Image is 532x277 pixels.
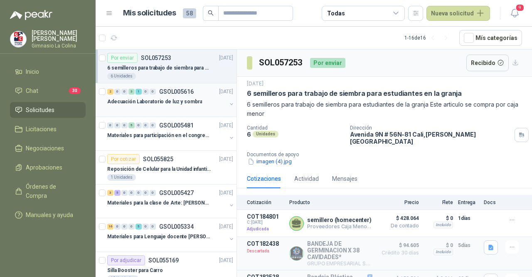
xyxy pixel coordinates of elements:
div: 0 [107,122,113,128]
p: 6 semilleros para trabajo de siembra para estudiantes de la granja Este articulo se compra por ca... [247,100,522,118]
div: 0 [121,190,128,196]
h3: SOL057253 [259,56,303,69]
p: SOL057253 [141,55,171,61]
img: Company Logo [290,247,303,260]
p: Adecuación Laboratorio de luz y sombra [107,98,202,106]
p: Dirección [350,125,511,131]
a: Chat30 [10,83,86,99]
div: 5 [114,190,121,196]
p: Proveedores Caja Menor (Gimnasio la Colina) [307,223,372,230]
div: 0 [135,190,142,196]
div: 3 [107,190,113,196]
p: Materiales para participación en el congreso, UI [107,132,211,140]
div: 2 [107,89,113,95]
a: Negociaciones [10,140,86,156]
p: [DATE] [219,88,233,96]
p: GRUPO EMPRESARIAL SERVER SAS [307,260,372,267]
p: Entrega [458,200,479,205]
div: Incluido [433,222,453,228]
p: COT182438 [247,240,284,247]
div: 0 [150,190,156,196]
p: Precio [377,200,419,205]
div: 0 [114,89,121,95]
div: Todas [327,9,345,18]
a: Solicitudes [10,102,86,118]
a: Licitaciones [10,121,86,137]
span: Solicitudes [26,105,54,115]
p: $ 0 [424,240,453,250]
p: $ 0 [424,213,453,223]
button: imagen (4).jpg [247,157,293,166]
p: COT184801 [247,213,284,220]
a: Inicio [10,64,86,80]
div: 0 [143,190,149,196]
div: 3 [128,89,135,95]
span: Manuales y ayuda [26,210,73,220]
span: $ 428.064 [377,213,419,223]
span: Aprobaciones [26,163,62,172]
div: Por enviar [107,53,138,63]
div: Unidades [253,131,278,137]
p: [DATE] [219,54,233,62]
div: 0 [114,122,121,128]
span: Chat [26,86,38,95]
div: 0 [143,89,149,95]
p: Cantidad [247,125,343,131]
div: Actividad [294,174,319,183]
div: 1 [135,89,142,95]
a: Por enviarSOL057253[DATE] 6 semilleros para trabajo de siembra para estudiantes en la granja6 Uni... [96,50,236,83]
div: 0 [143,122,149,128]
a: Órdenes de Compra [10,179,86,204]
p: [DATE] [219,189,233,197]
p: Flete [424,200,453,205]
div: Por adjudicar [107,255,145,265]
p: [DATE] [219,223,233,231]
p: Producto [289,200,372,205]
button: Nueva solicitud [426,6,490,21]
button: Recibido [466,55,509,71]
div: 0 [121,89,128,95]
div: Por cotizar [107,154,140,164]
span: $ 94.605 [377,240,419,250]
div: 0 [135,122,142,128]
img: Company Logo [10,31,26,47]
p: GSOL005616 [159,89,194,95]
a: 3 5 0 0 0 0 0 GSOL005427[DATE] Materiales para la clase de Arte: [PERSON_NAME] [107,188,235,215]
div: 0 [143,224,149,230]
p: Gimnasio La Colina [32,43,86,48]
div: 0 [150,122,156,128]
p: GSOL005334 [159,224,194,230]
p: 6 semilleros para trabajo de siembra para estudiantes en la granja [107,64,211,72]
p: [DATE] [219,257,233,265]
h1: Mis solicitudes [123,7,176,19]
span: Órdenes de Compra [26,182,78,200]
p: [PERSON_NAME] [PERSON_NAME] [32,30,86,42]
p: BANDEJA DE GERMINACION X 38 CAVIDADES* [307,240,372,260]
a: Por cotizarSOL055825[DATE] Reposición de Celular para la Unidad infantil (con forro, y vidrio pro... [96,151,236,185]
div: 1 - 16 de 16 [404,31,453,45]
span: Licitaciones [26,125,57,134]
div: 5 [128,122,135,128]
div: 0 [121,122,128,128]
div: Cotizaciones [247,174,281,183]
div: 16 [107,224,113,230]
p: semillero (homecenter) [307,217,372,223]
span: Negociaciones [26,144,64,153]
p: [DATE] [219,155,233,163]
span: C: [DATE] [247,220,284,225]
p: SOL055825 [143,156,173,162]
span: De contado [377,223,419,228]
button: Mís categorías [459,30,522,46]
p: 5 días [458,240,479,250]
img: Logo peakr [10,10,52,20]
p: 6 semilleros para trabajo de siembra para estudiantes en la granja [247,89,462,98]
div: Incluido [433,249,453,255]
span: 30 [69,87,81,94]
p: 1 días [458,213,479,223]
span: 58 [183,8,196,18]
p: Materiales para Lenguaje docente [PERSON_NAME] [107,233,211,241]
p: Descartada [247,247,284,255]
p: Avenida 9N # 56N-81 Cali , [PERSON_NAME][GEOGRAPHIC_DATA] [350,131,511,145]
div: Mensajes [332,174,357,183]
button: 9 [507,6,522,21]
